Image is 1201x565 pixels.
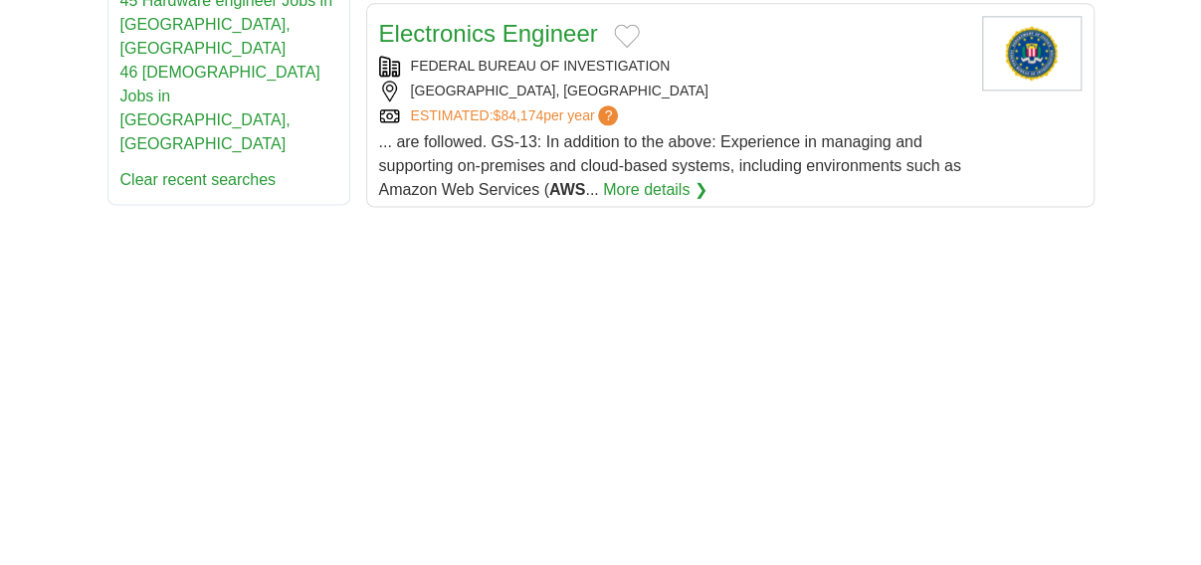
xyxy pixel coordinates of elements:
img: Federal Bureau of Investigation logo [982,16,1082,91]
a: Clear recent searches [120,171,277,188]
a: Electronics Engineer [379,20,598,47]
span: $84,174 [493,107,543,123]
a: FEDERAL BUREAU OF INVESTIGATION [411,58,671,74]
button: Add to favorite jobs [614,24,640,48]
a: ESTIMATED:$84,174per year? [411,105,623,126]
span: ? [598,105,618,125]
strong: AWS [549,181,585,198]
a: 46 [DEMOGRAPHIC_DATA] Jobs in [GEOGRAPHIC_DATA], [GEOGRAPHIC_DATA] [120,64,320,152]
span: ... are followed. GS-13: In addition to the above: Experience in managing and supporting on-premi... [379,133,961,198]
a: More details ❯ [603,178,707,202]
div: [GEOGRAPHIC_DATA], [GEOGRAPHIC_DATA] [379,81,966,101]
